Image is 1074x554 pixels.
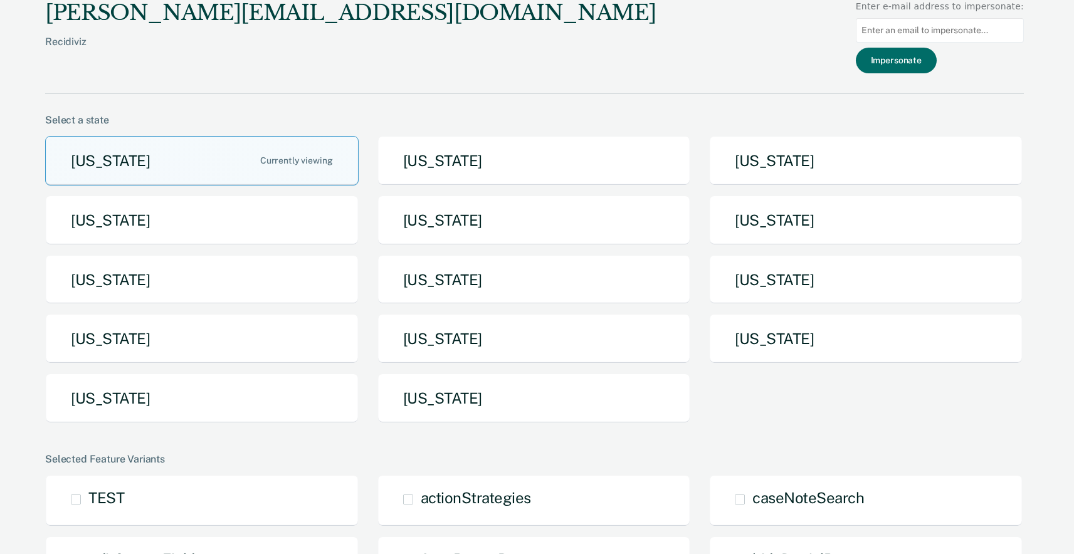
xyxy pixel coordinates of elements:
[377,374,691,423] button: [US_STATE]
[377,196,691,245] button: [US_STATE]
[856,48,937,73] button: Impersonate
[45,114,1024,126] div: Select a state
[45,255,359,305] button: [US_STATE]
[377,314,691,363] button: [US_STATE]
[45,136,359,186] button: [US_STATE]
[709,136,1023,186] button: [US_STATE]
[377,255,691,305] button: [US_STATE]
[45,374,359,423] button: [US_STATE]
[45,196,359,245] button: [US_STATE]
[421,489,531,506] span: actionStrategies
[45,36,656,68] div: Recidiviz
[709,196,1023,245] button: [US_STATE]
[88,489,124,506] span: TEST
[856,18,1024,43] input: Enter an email to impersonate...
[45,314,359,363] button: [US_STATE]
[709,314,1023,363] button: [US_STATE]
[752,489,864,506] span: caseNoteSearch
[377,136,691,186] button: [US_STATE]
[709,255,1023,305] button: [US_STATE]
[45,453,1024,465] div: Selected Feature Variants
